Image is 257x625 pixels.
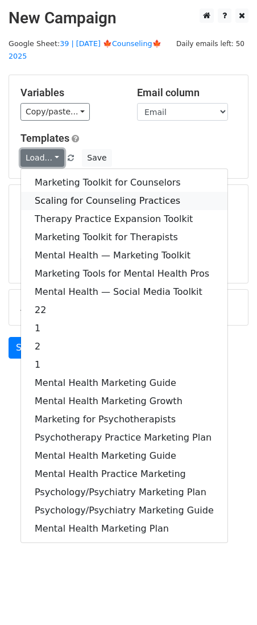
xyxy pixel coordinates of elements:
[137,87,237,99] h5: Email column
[172,39,248,48] a: Daily emails left: 50
[20,149,64,167] a: Load...
[21,319,227,338] a: 1
[21,301,227,319] a: 22
[21,210,227,228] a: Therapy Practice Expansion Toolkit
[9,39,161,61] small: Google Sheet:
[172,38,248,50] span: Daily emails left: 50
[21,265,227,283] a: Marketing Tools for Mental Health Pros
[21,501,227,520] a: Psychology/Psychiatry Marketing Guide
[21,465,227,483] a: Mental Health Practice Marketing
[20,132,69,144] a: Templates
[21,246,227,265] a: Mental Health — Marketing Toolkit
[9,9,248,28] h2: New Campaign
[21,483,227,501] a: Psychology/Psychiatry Marketing Plan
[21,174,227,192] a: Marketing Toolkit for Counselors
[9,337,46,359] a: Send
[20,103,90,121] a: Copy/paste...
[9,39,161,61] a: 39 | [DATE] 🍁Counseling🍁 2025
[82,149,111,167] button: Save
[21,228,227,246] a: Marketing Toolkit for Therapists
[21,356,227,374] a: 1
[21,192,227,210] a: Scaling for Counseling Practices
[21,374,227,392] a: Mental Health Marketing Guide
[20,87,120,99] h5: Variables
[21,283,227,301] a: Mental Health — Social Media Toolkit
[21,520,227,538] a: Mental Health Marketing Plan
[200,570,257,625] iframe: Chat Widget
[21,429,227,447] a: Psychotherapy Practice Marketing Plan
[21,338,227,356] a: 2
[21,447,227,465] a: Mental Health Marketing Guide
[21,392,227,410] a: Mental Health Marketing Growth
[21,410,227,429] a: Marketing for Psychotherapists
